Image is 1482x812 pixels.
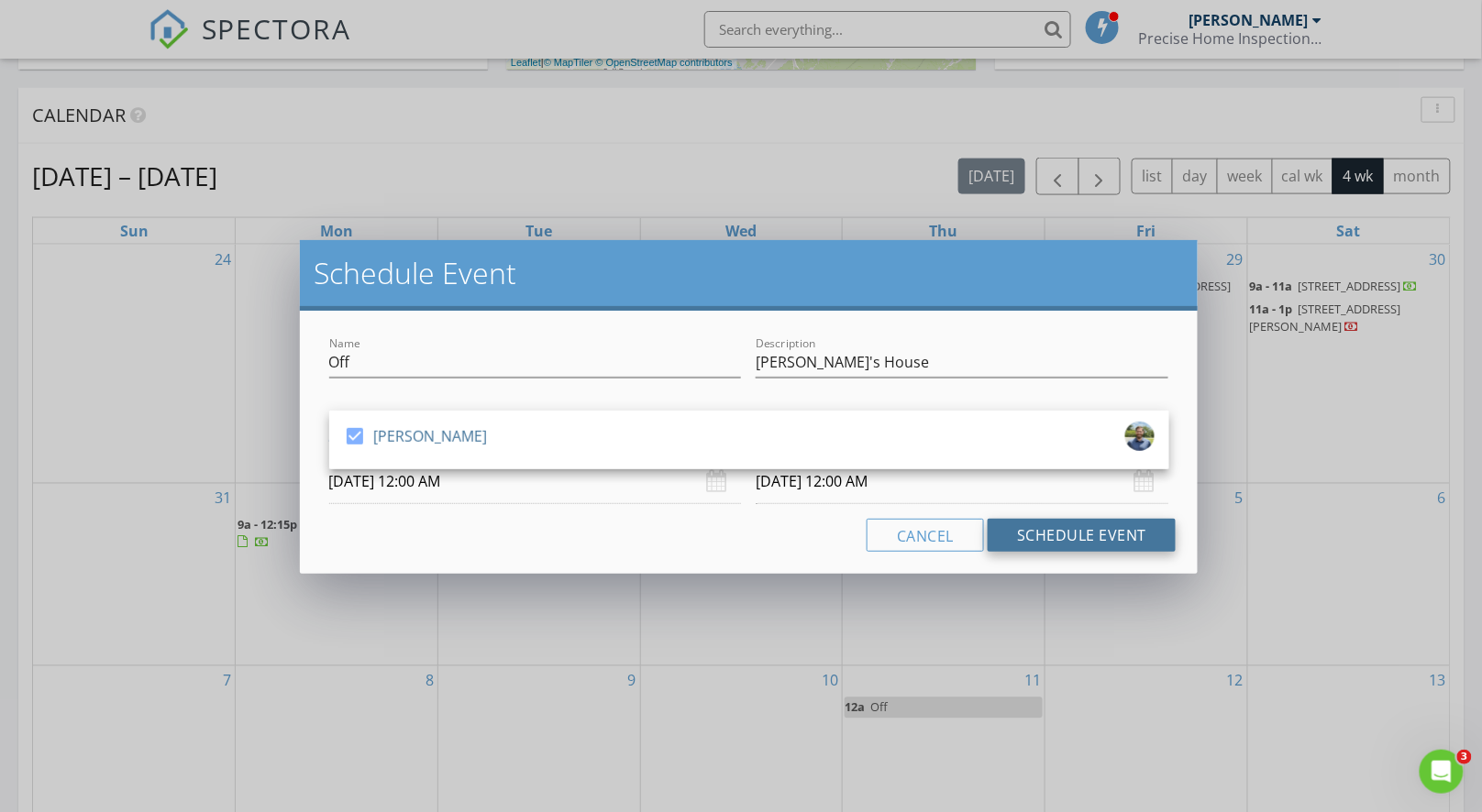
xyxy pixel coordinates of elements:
[1125,422,1155,451] img: main_profile_pic.jpeg
[373,422,487,451] div: [PERSON_NAME]
[988,519,1176,552] button: Schedule Event
[1420,750,1464,794] iframe: Intercom live chat
[329,459,742,504] input: Select date
[756,459,1168,504] input: Select date
[1457,750,1472,764] span: 3
[315,255,1184,291] h2: Schedule Event
[867,519,984,552] button: Cancel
